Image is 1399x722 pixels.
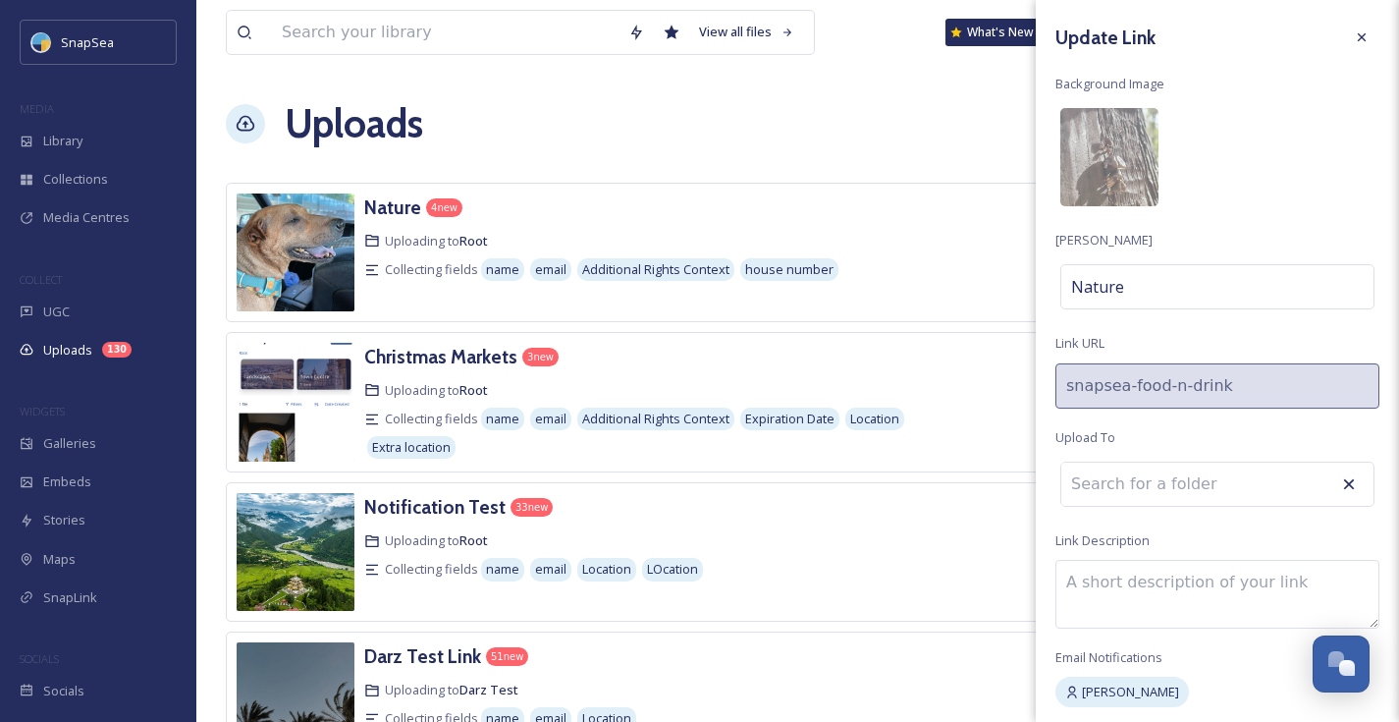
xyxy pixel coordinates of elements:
span: house number [745,260,834,279]
div: 130 [102,342,132,358]
a: What's New [945,19,1044,46]
h3: Nature [364,195,421,219]
span: Galleries [43,434,96,453]
span: Link URL [1055,334,1104,353]
div: 4 new [426,198,462,217]
img: snapsea-logo.png [31,32,51,52]
span: Nature [1071,275,1124,299]
a: Darz Test [459,681,518,698]
h3: Update Link [1055,24,1156,52]
span: Extra location [372,438,451,457]
img: 4f8c94d2-c31a-45fa-9ada-26ddd3632d77.jpg [237,493,354,611]
span: Additional Rights Context [582,410,729,428]
button: Open Chat [1313,636,1370,693]
a: View all files [689,13,804,51]
span: Location [850,410,899,428]
span: Background Image [1055,75,1164,93]
span: Embeds [43,472,91,491]
span: [PERSON_NAME] [1082,683,1179,701]
span: UGC [43,303,70,321]
div: 51 new [486,647,528,666]
span: SnapLink [43,588,97,607]
span: Upload To [1055,428,1115,447]
span: Uploads [43,341,92,360]
span: email [535,410,566,428]
img: -IMG_6427.png [237,343,354,462]
img: 2dbe96fa-ea9e-4af4-bc87-3fc6ac2e1a36.jpg [237,194,354,311]
a: Nature [364,194,421,222]
span: Collections [43,170,108,189]
span: WIDGETS [20,404,65,418]
span: Stories [43,511,85,529]
a: Uploads [285,94,423,153]
span: name [486,560,519,579]
span: Uploading to [385,232,488,250]
span: SOCIALS [20,651,59,666]
span: Library [43,132,82,150]
span: Media Centres [43,208,130,227]
span: Location [582,560,631,579]
span: COLLECT [20,272,62,287]
h3: Notification Test [364,495,506,519]
a: Root [459,381,488,399]
span: Collecting fields [385,260,478,279]
span: Additional Rights Context [582,260,729,279]
input: Search for a folder [1061,463,1277,506]
span: Collecting fields [385,410,478,428]
a: Notification Test [364,493,506,522]
input: mylink [1055,363,1379,409]
span: Email Notifications [1055,648,1162,667]
span: Maps [43,550,76,569]
span: MEDIA [20,101,54,116]
span: Collecting fields [385,560,478,579]
a: Christmas Markets [364,343,517,371]
span: email [535,560,566,579]
span: Uploading to [385,531,488,550]
a: Root [459,531,488,549]
a: Root [459,232,488,250]
img: 3e120f5d-c81b-41b8-83b2-43e4cfc79ac9.jpg [1060,108,1158,206]
span: Link Description [1055,531,1150,550]
span: LOcation [647,560,698,579]
span: [PERSON_NAME] [1055,231,1153,250]
h3: Christmas Markets [364,345,517,368]
a: Darz Test Link [364,642,481,671]
span: name [486,260,519,279]
span: Socials [43,682,84,700]
span: Uploading to [385,381,488,400]
div: 3 new [522,348,559,366]
h3: Darz Test Link [364,644,481,668]
span: email [535,260,566,279]
div: 33 new [511,498,553,517]
span: Uploading to [385,681,518,699]
span: name [486,410,519,428]
span: SnapSea [61,33,114,51]
span: Expiration Date [745,410,834,428]
input: Search your library [272,11,619,54]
